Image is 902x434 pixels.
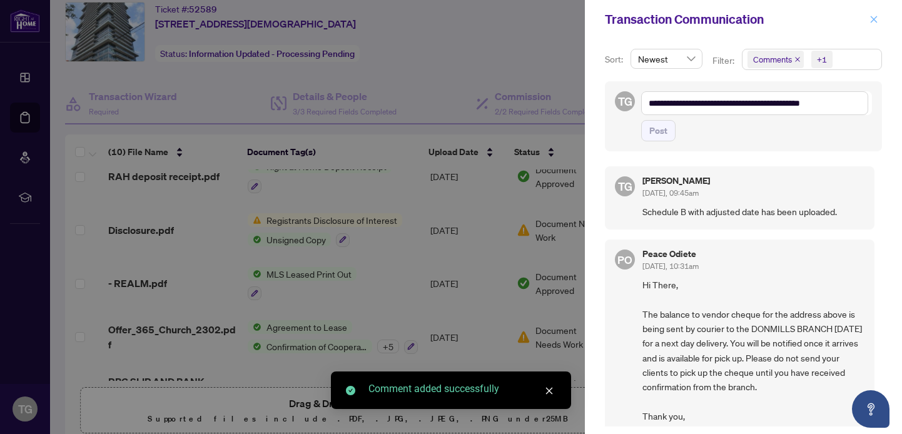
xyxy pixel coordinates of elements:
[642,278,864,424] span: Hi There, The balance to vendor cheque for the address above is being sent by courier to the DONM...
[712,54,736,68] p: Filter:
[642,188,699,198] span: [DATE], 09:45am
[368,381,556,396] div: Comment added successfully
[753,53,792,66] span: Comments
[545,386,554,395] span: close
[346,386,355,395] span: check-circle
[605,10,866,29] div: Transaction Communication
[618,178,632,195] span: TG
[641,120,676,141] button: Post
[642,250,699,258] h5: Peace Odiete
[638,49,695,68] span: Newest
[618,93,632,110] span: TG
[642,261,699,271] span: [DATE], 10:31am
[817,53,827,66] div: +1
[642,176,710,185] h5: [PERSON_NAME]
[542,384,556,398] a: Close
[794,56,801,63] span: close
[852,390,889,428] button: Open asap
[605,53,626,66] p: Sort:
[869,15,878,24] span: close
[642,204,864,219] span: Schedule B with adjusted date has been uploaded.
[747,51,804,68] span: Comments
[617,251,632,268] span: PO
